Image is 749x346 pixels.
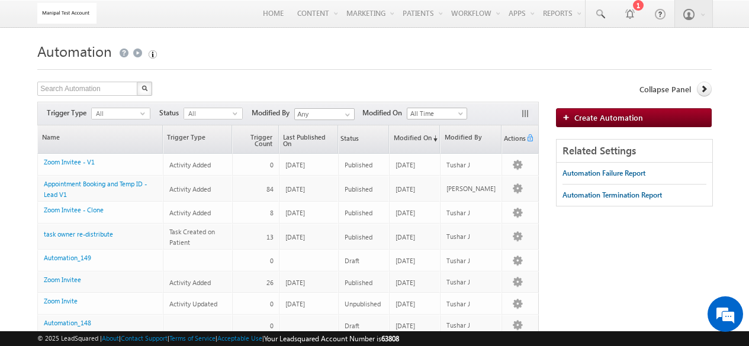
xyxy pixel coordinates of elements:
[279,125,337,153] a: Last Published On
[44,276,81,283] a: Zoom Invitee
[396,185,415,193] span: [DATE]
[44,158,95,166] a: Zoom Invitee - V1
[407,108,467,119] a: All Time
[345,257,359,264] span: Draft
[345,161,372,169] span: Published
[339,109,353,121] a: Show All Items
[44,297,78,305] a: Zoom Invite
[92,108,140,119] span: All
[270,161,274,169] span: 0
[266,233,274,241] span: 13
[362,108,407,118] span: Modified On
[44,206,104,214] a: Zoom Invitee - Clone
[270,257,274,264] span: 0
[102,334,119,342] a: About
[345,279,372,286] span: Published
[184,108,233,119] span: All
[345,233,372,241] span: Published
[285,279,305,286] span: [DATE]
[44,180,147,198] a: Appointment Booking and Temp ID - Lead V1
[562,163,645,184] a: Automation Failure Report
[574,112,643,122] span: Create Automation
[446,322,496,328] div: Tushar J
[396,233,415,241] span: [DATE]
[233,111,242,116] span: select
[264,334,399,343] span: Your Leadsquared Account Number is
[446,209,496,216] div: Tushar J
[266,185,274,193] span: 84
[562,190,662,201] div: Automation Termination Report
[390,125,439,153] a: Modified On(sorted descending)
[562,168,645,179] div: Automation Failure Report
[294,108,355,120] input: Type to Search
[270,209,274,216] span: 8
[233,125,278,153] a: Trigger Count
[142,85,147,91] img: Search
[432,134,438,143] span: (sorted descending)
[217,334,262,342] a: Acceptable Use
[252,108,294,118] span: Modified By
[446,161,496,168] div: Tushar J
[270,322,274,329] span: 0
[169,334,216,342] a: Terms of Service
[446,233,496,240] div: Tushar J
[163,125,232,153] a: Trigger Type
[44,319,91,326] a: Automation_148
[285,300,305,308] span: [DATE]
[47,108,91,118] span: Trigger Type
[345,300,381,308] span: Unpublished
[396,322,415,329] span: [DATE]
[44,254,91,261] a: Automation_149
[446,257,496,264] div: Tushar J
[285,185,305,193] span: [DATE]
[37,41,112,60] span: Automation
[37,333,399,344] span: © 2025 LeadSquared | | | | |
[270,300,274,308] span: 0
[396,257,415,264] span: [DATE]
[557,140,712,163] div: Related Settings
[396,161,415,169] span: [DATE]
[446,279,496,285] div: Tushar J
[169,300,217,308] span: Activity Updated
[639,84,691,95] span: Collapse Panel
[169,185,211,193] span: Activity Added
[121,334,168,342] a: Contact Support
[345,209,372,216] span: Published
[396,209,415,216] span: [DATE]
[285,209,305,216] span: [DATE]
[266,279,274,286] span: 26
[169,279,211,286] span: Activity Added
[407,108,464,119] span: All Time
[169,209,211,216] span: Activity Added
[159,108,184,118] span: Status
[169,161,211,169] span: Activity Added
[285,161,305,169] span: [DATE]
[446,185,496,192] div: [PERSON_NAME]
[140,111,150,116] span: select
[562,114,574,121] img: add_icon.png
[44,230,113,238] a: task owner re-distribute
[502,127,526,153] span: Actions
[169,228,215,246] span: Task Created on Patient
[441,125,501,153] a: Modified By
[37,3,97,24] img: Custom Logo
[562,185,662,206] a: Automation Termination Report
[339,127,359,153] span: Status
[38,125,162,153] a: Name
[345,185,372,193] span: Published
[285,233,305,241] span: [DATE]
[396,300,415,308] span: [DATE]
[381,334,399,343] span: 63808
[446,300,496,307] div: Tushar J
[345,322,359,329] span: Draft
[396,279,415,286] span: [DATE]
